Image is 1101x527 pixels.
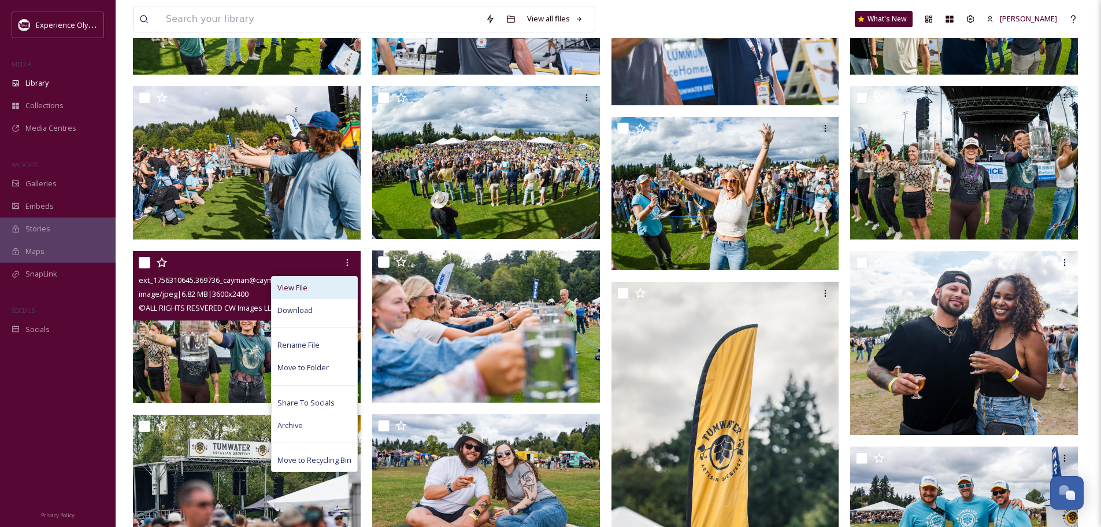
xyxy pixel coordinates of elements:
img: ext_1756310669.403555_cayman@caymanwaughtel.con-Tumwater_BrewFest_2025_Cayman_Waughtel-55.jpg [133,86,363,239]
img: ext_1756310612.405791_cayman@caymanwaughtel.con-Tumwater_BrewFest_2025_Cayman_Waughtel-48.jpg [850,251,1080,435]
img: ext_1756310623.77265_cayman@caymanwaughtel.con-Tumwater_BrewFest_2025_Cayman_Waughtel-50.jpg [372,250,600,403]
img: ext_1756310649.183359_cayman@caymanwaughtel.con-Tumwater_BrewFest_2025_Cayman_Waughtel-52.jpg [850,86,1080,239]
a: What's New [855,11,913,27]
img: ext_1756310645.369736_cayman@caymanwaughtel.con-Tumwater_BrewFest_2025_Cayman_Waughtel-51.jpg [133,251,361,403]
span: Embeds [25,201,54,212]
img: download.jpeg [18,19,30,31]
span: Share To Socials [277,397,335,408]
span: SnapLink [25,268,57,279]
span: image/jpeg | 6.82 MB | 3600 x 2400 [139,289,249,299]
span: View File [277,282,307,293]
img: ext_1756310654.464943_cayman@caymanwaughtel.con-Tumwater_BrewFest_2025_Cayman_Waughtel-54.jpg [372,86,602,239]
span: Experience Olympia [36,19,105,30]
span: Privacy Policy [41,511,75,519]
span: SOCIALS [12,306,35,315]
span: [PERSON_NAME] [1000,13,1057,24]
span: MEDIA [12,60,32,68]
span: Stories [25,223,50,234]
span: Media Centres [25,123,76,134]
button: Open Chat [1050,476,1084,510]
span: Collections [25,100,64,111]
a: View all files [521,8,589,30]
span: ext_1756310645.369736_cayman@caymanwaughtel.con-Tumwater_BrewFest_2025_Cayman_Waughtel-51.jpg [139,274,510,285]
a: [PERSON_NAME] [981,8,1063,30]
span: Archive [277,420,303,431]
a: Privacy Policy [41,507,75,521]
span: Library [25,78,49,89]
span: Galleries [25,178,57,189]
span: Move to Recycling Bin [277,455,351,466]
span: Maps [25,246,45,257]
span: Socials [25,324,50,335]
span: © ALL RIGHTS RESVERED CW Images LLC [139,303,276,313]
input: Search your library [160,6,480,32]
span: WIDGETS [12,160,38,169]
span: Move to Folder [277,362,329,373]
span: Download [277,305,313,316]
span: Rename File [277,340,320,351]
img: ext_1756310651.70181_cayman@caymanwaughtel.con-Tumwater_BrewFest_2025_Cayman_Waughtel-53.jpg [611,116,841,270]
